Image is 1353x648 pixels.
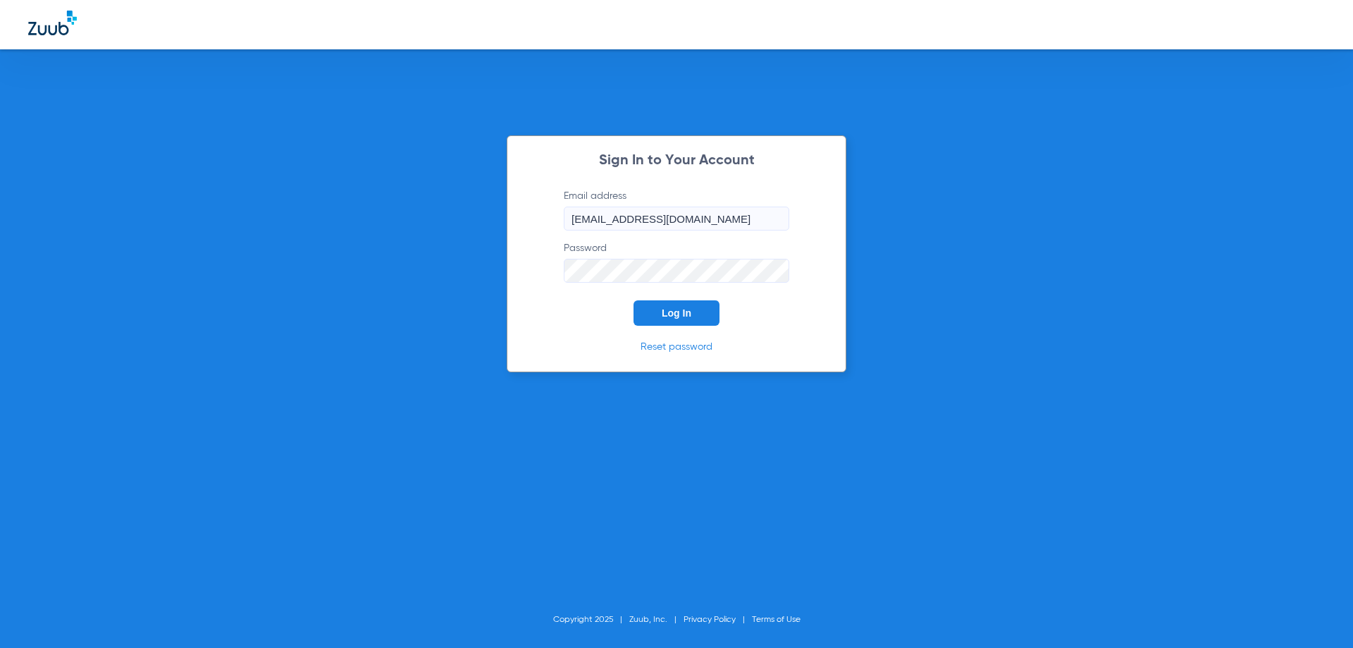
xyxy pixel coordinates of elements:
[564,189,789,231] label: Email address
[752,616,801,624] a: Terms of Use
[28,11,77,35] img: Zuub Logo
[684,616,736,624] a: Privacy Policy
[564,207,789,231] input: Email address
[629,613,684,627] li: Zuub, Inc.
[564,241,789,283] label: Password
[662,307,691,319] span: Log In
[634,300,719,326] button: Log In
[553,613,629,627] li: Copyright 2025
[543,154,810,168] h2: Sign In to Your Account
[641,342,712,352] a: Reset password
[564,259,789,283] input: Password
[1283,580,1353,648] iframe: Chat Widget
